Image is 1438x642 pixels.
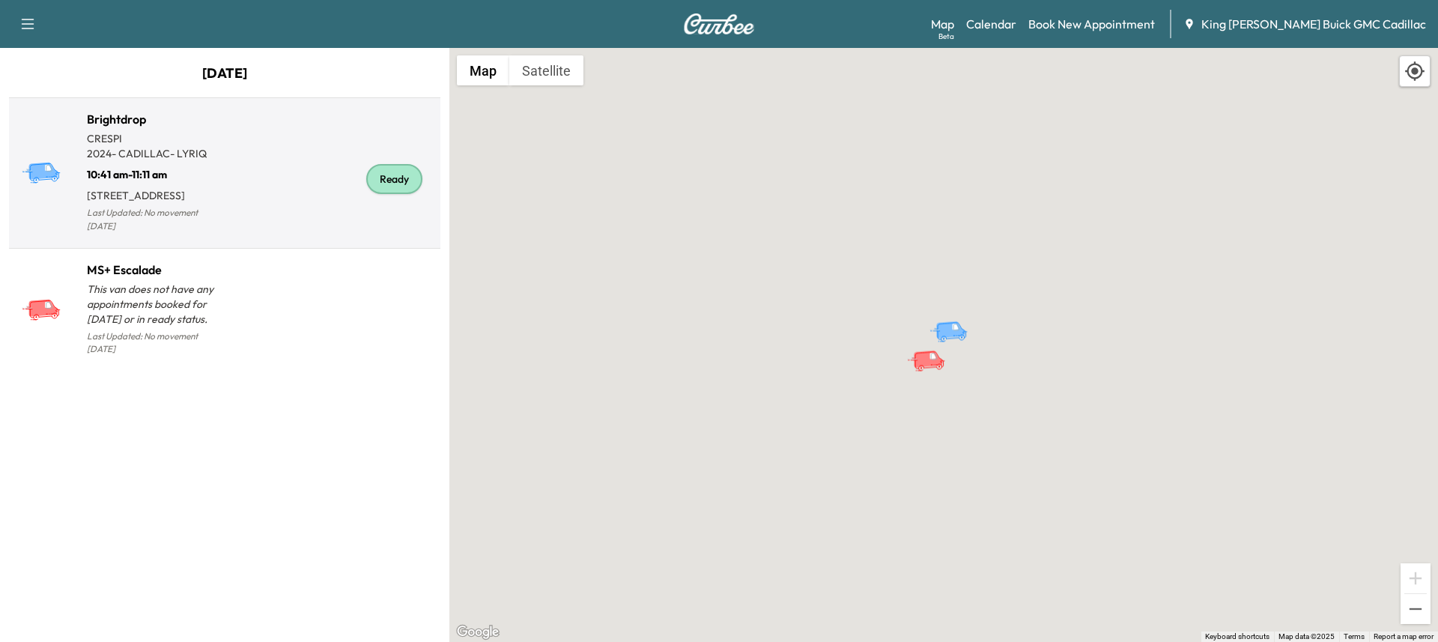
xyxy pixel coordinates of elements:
[87,261,225,279] h1: MS+ Escalade
[87,182,225,203] p: [STREET_ADDRESS]
[453,623,503,642] img: Google
[453,623,503,642] a: Open this area in Google Maps (opens a new window)
[1278,632,1335,641] span: Map data ©2025
[1205,632,1269,642] button: Keyboard shortcuts
[87,146,225,161] p: 2024 - CADILLAC - LYRIQ
[966,15,1016,33] a: Calendar
[509,55,583,85] button: Show satellite imagery
[906,334,959,360] gmp-advanced-marker: MS+ Escalade
[1374,632,1434,641] a: Report a map error
[87,203,225,236] p: Last Updated: No movement [DATE]
[87,161,225,182] p: 10:41 am - 11:11 am
[87,282,225,327] p: This van does not have any appointments booked for [DATE] or in ready status.
[1399,55,1431,87] div: Recenter map
[1344,632,1365,641] a: Terms (opens in new tab)
[366,164,422,194] div: Ready
[683,13,755,34] img: Curbee Logo
[1401,563,1431,593] button: Zoom in
[931,15,954,33] a: MapBeta
[457,55,509,85] button: Show street map
[938,31,954,42] div: Beta
[1201,15,1426,33] span: King [PERSON_NAME] Buick GMC Cadillac
[87,131,225,146] p: CRESPI
[1028,15,1155,33] a: Book New Appointment
[87,110,225,128] h1: Brightdrop
[1401,594,1431,624] button: Zoom out
[87,327,225,360] p: Last Updated: No movement [DATE]
[929,305,981,331] gmp-advanced-marker: Brightdrop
